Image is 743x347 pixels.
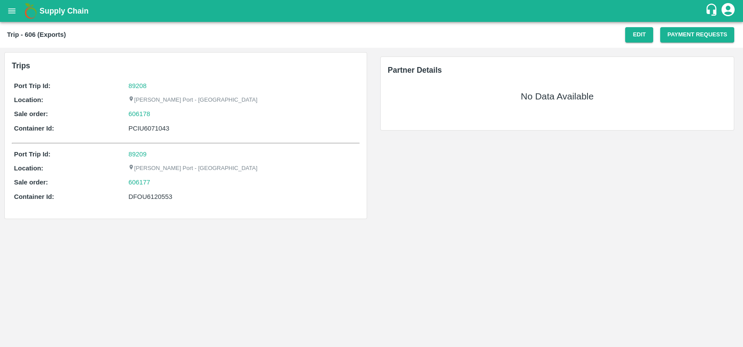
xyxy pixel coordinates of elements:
[14,82,50,89] b: Port Trip Id:
[128,192,357,202] div: DFOU6120553
[14,179,48,186] b: Sale order:
[388,66,442,74] span: Partner Details
[660,27,734,42] button: Payment Requests
[2,1,22,21] button: open drawer
[14,193,54,200] b: Container Id:
[521,90,594,103] h5: No Data Available
[128,164,257,173] p: [PERSON_NAME] Port - [GEOGRAPHIC_DATA]
[720,2,736,20] div: account of current user
[625,27,653,42] button: Edit
[39,5,705,17] a: Supply Chain
[14,165,43,172] b: Location:
[39,7,88,15] b: Supply Chain
[128,177,150,187] a: 606177
[22,2,39,20] img: logo
[705,3,720,19] div: customer-support
[128,124,357,133] div: PCIU6071043
[14,110,48,117] b: Sale order:
[14,96,43,103] b: Location:
[14,151,50,158] b: Port Trip Id:
[128,151,146,158] a: 89209
[128,109,150,119] a: 606178
[128,82,146,89] a: 89208
[128,96,257,104] p: [PERSON_NAME] Port - [GEOGRAPHIC_DATA]
[14,125,54,132] b: Container Id:
[7,31,66,38] b: Trip - 606 (Exports)
[12,61,30,70] b: Trips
